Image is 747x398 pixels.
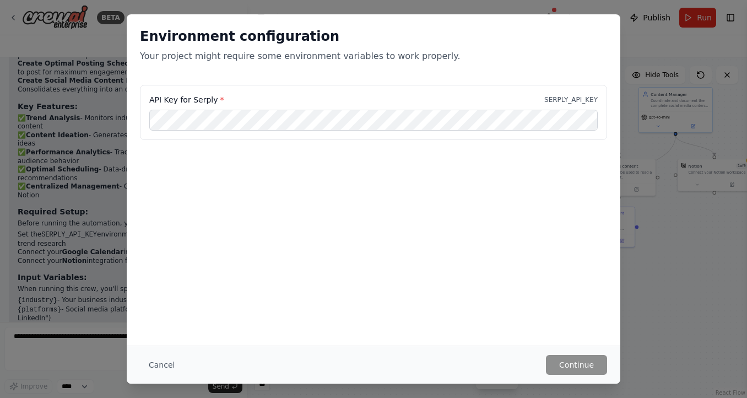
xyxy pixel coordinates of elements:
button: Cancel [140,355,183,375]
label: API Key for Serply [149,94,224,105]
p: Your project might require some environment variables to work properly. [140,50,607,63]
h2: Environment configuration [140,28,607,45]
p: SERPLY_API_KEY [544,95,598,104]
button: Continue [546,355,607,375]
